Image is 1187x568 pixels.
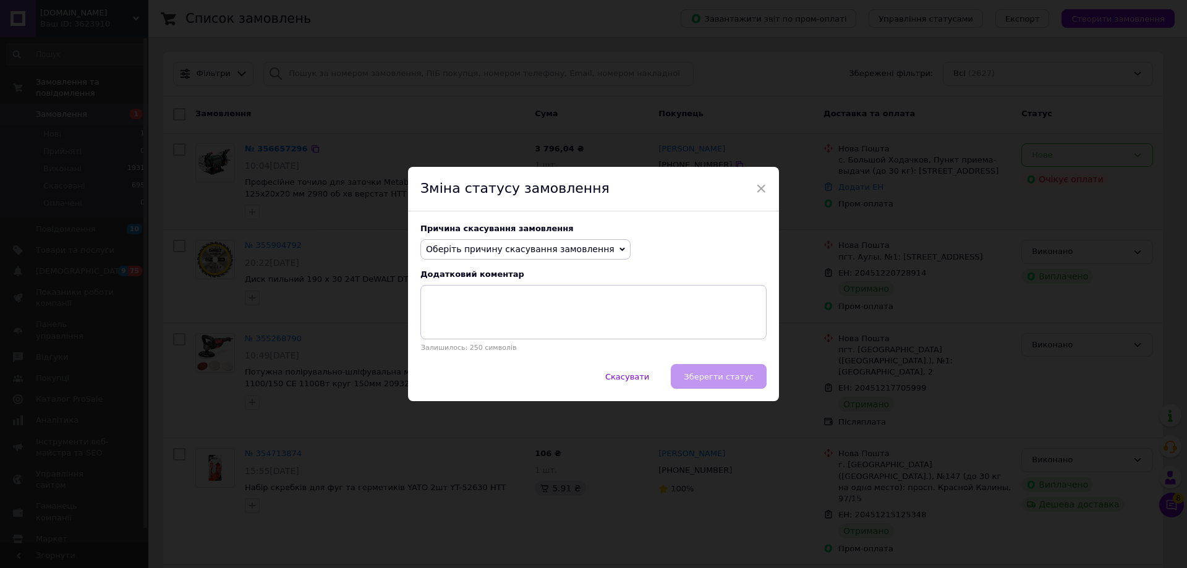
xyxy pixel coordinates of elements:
span: Оберіть причину скасування замовлення [426,244,615,254]
span: × [755,178,767,199]
span: Скасувати [605,372,649,381]
div: Зміна статусу замовлення [408,167,779,211]
p: Залишилось: 250 символів [420,344,767,352]
div: Додатковий коментар [420,269,767,279]
div: Причина скасування замовлення [420,224,767,233]
button: Скасувати [592,364,662,389]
